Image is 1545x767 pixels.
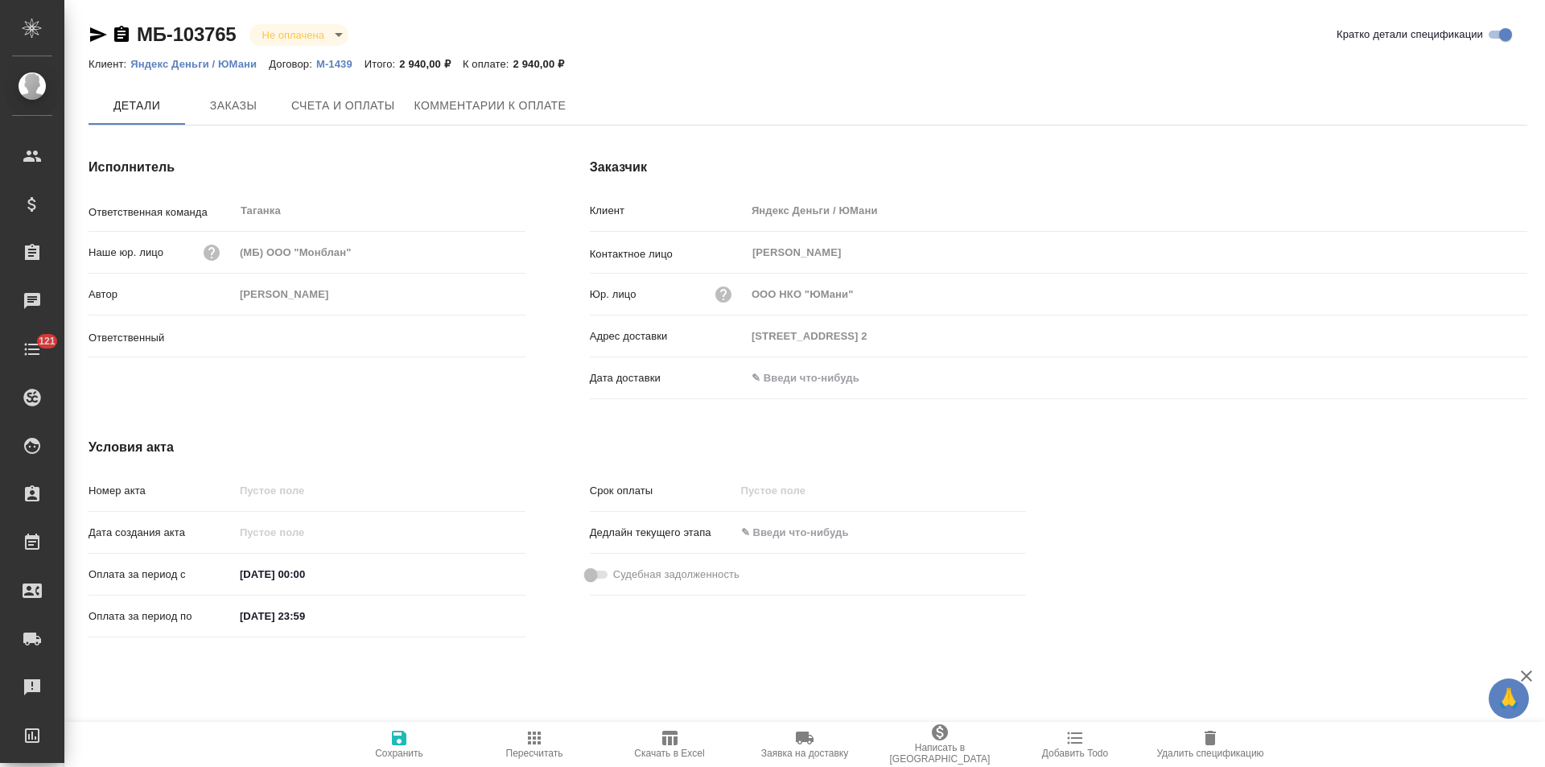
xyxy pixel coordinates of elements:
[590,525,735,541] p: Дедлайн текущего этапа
[234,563,375,586] input: ✎ Введи что-нибудь
[590,483,735,499] p: Срок оплаты
[735,521,876,544] input: ✎ Введи что-нибудь
[130,56,269,70] a: Яндекс Деньги / ЮМани
[89,58,130,70] p: Клиент:
[89,245,163,261] p: Наше юр. лицо
[414,96,566,116] span: Комментарии к оплате
[89,525,234,541] p: Дата создания акта
[89,158,525,177] h4: Исполнитель
[590,246,746,262] p: Контактное лицо
[89,204,234,221] p: Ответственная команда
[1489,678,1529,719] button: 🙏
[613,567,740,583] span: Судебная задолженность
[257,28,329,42] button: Не оплачена
[316,56,365,70] a: М-1439
[89,438,1026,457] h4: Условия акта
[735,479,876,502] input: Пустое поле
[195,96,272,116] span: Заказы
[234,604,375,628] input: ✎ Введи что-нибудь
[590,287,637,303] p: Юр. лицо
[365,58,399,70] p: Итого:
[291,96,395,116] span: Счета и оплаты
[89,287,234,303] p: Автор
[746,282,1527,306] input: Пустое поле
[590,370,746,386] p: Дата доставки
[130,58,269,70] p: Яндекс Деньги / ЮМани
[746,366,887,390] input: ✎ Введи что-нибудь
[590,158,1527,177] h4: Заказчик
[517,335,520,338] button: Open
[89,483,234,499] p: Номер акта
[234,282,525,306] input: Пустое поле
[1495,682,1522,715] span: 🙏
[89,330,234,346] p: Ответственный
[234,521,375,544] input: Пустое поле
[29,333,65,349] span: 121
[137,23,237,45] a: МБ-103765
[463,58,513,70] p: К оплате:
[4,329,60,369] a: 121
[746,324,1527,348] input: Пустое поле
[98,96,175,116] span: Детали
[249,24,348,46] div: Не оплачена
[234,241,525,264] input: Пустое поле
[746,199,1527,222] input: Пустое поле
[316,58,365,70] p: М-1439
[112,25,131,44] button: Скопировать ссылку
[513,58,577,70] p: 2 940,00 ₽
[89,567,234,583] p: Оплата за период с
[399,58,463,70] p: 2 940,00 ₽
[89,608,234,625] p: Оплата за период по
[89,25,108,44] button: Скопировать ссылку для ЯМессенджера
[269,58,316,70] p: Договор:
[234,479,525,502] input: Пустое поле
[590,328,746,344] p: Адрес доставки
[590,203,746,219] p: Клиент
[1337,27,1483,43] span: Кратко детали спецификации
